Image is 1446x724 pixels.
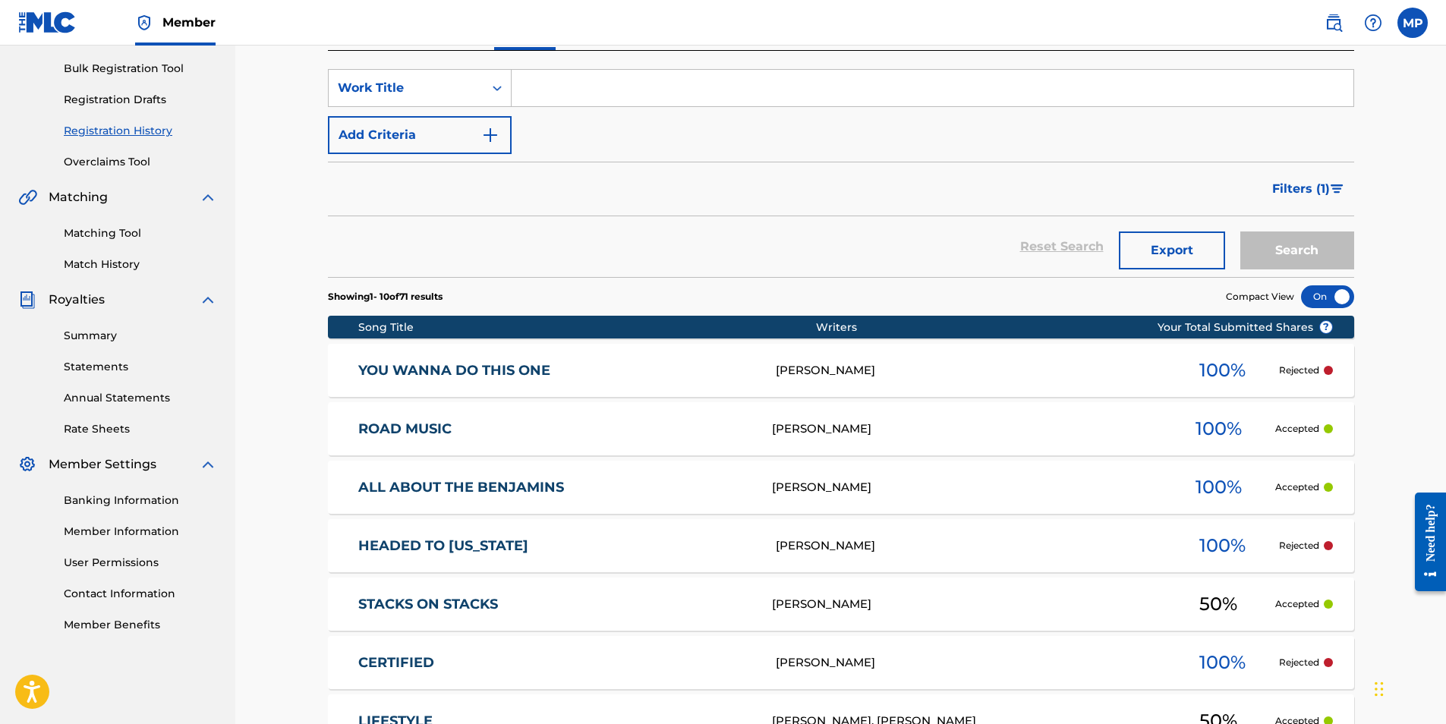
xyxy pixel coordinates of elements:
[1199,532,1246,559] span: 100 %
[1199,590,1237,618] span: 50 %
[1226,290,1294,304] span: Compact View
[18,291,36,309] img: Royalties
[1199,357,1246,384] span: 100 %
[64,154,217,170] a: Overclaims Tool
[358,537,755,555] a: HEADED TO [US_STATE]
[328,116,512,154] button: Add Criteria
[358,479,751,496] a: ALL ABOUT THE BENJAMINS
[772,479,1162,496] div: [PERSON_NAME]
[1397,8,1428,38] div: User Menu
[199,455,217,474] img: expand
[1370,651,1446,724] iframe: Chat Widget
[64,61,217,77] a: Bulk Registration Tool
[1196,474,1242,501] span: 100 %
[772,420,1162,438] div: [PERSON_NAME]
[64,257,217,272] a: Match History
[64,92,217,108] a: Registration Drafts
[1275,422,1319,436] p: Accepted
[481,126,499,144] img: 9d2ae6d4665cec9f34b9.svg
[64,586,217,602] a: Contact Information
[358,320,816,335] div: Song Title
[64,390,217,406] a: Annual Statements
[64,359,217,375] a: Statements
[49,455,156,474] span: Member Settings
[162,14,216,31] span: Member
[64,524,217,540] a: Member Information
[772,596,1162,613] div: [PERSON_NAME]
[64,421,217,437] a: Rate Sheets
[1318,8,1349,38] a: Public Search
[1196,415,1242,442] span: 100 %
[1358,8,1388,38] div: Help
[1375,666,1384,712] div: Drag
[18,188,37,206] img: Matching
[328,290,443,304] p: Showing 1 - 10 of 71 results
[776,362,1166,379] div: [PERSON_NAME]
[358,420,751,438] a: ROAD MUSIC
[1199,649,1246,676] span: 100 %
[49,188,108,206] span: Matching
[1158,320,1333,335] span: Your Total Submitted Shares
[64,328,217,344] a: Summary
[1275,597,1319,611] p: Accepted
[1320,321,1332,333] span: ?
[1263,170,1354,208] button: Filters (1)
[199,188,217,206] img: expand
[64,617,217,633] a: Member Benefits
[776,537,1166,555] div: [PERSON_NAME]
[64,493,217,508] a: Banking Information
[64,123,217,139] a: Registration History
[1279,364,1319,377] p: Rejected
[1331,184,1344,194] img: filter
[1275,480,1319,494] p: Accepted
[1364,14,1382,32] img: help
[1403,481,1446,603] iframe: Resource Center
[49,291,105,309] span: Royalties
[816,320,1206,335] div: Writers
[64,555,217,571] a: User Permissions
[135,14,153,32] img: Top Rightsholder
[1272,180,1330,198] span: Filters ( 1 )
[358,596,751,613] a: STACKS ON STACKS
[199,291,217,309] img: expand
[18,11,77,33] img: MLC Logo
[358,654,755,672] a: CERTIFIED
[18,455,36,474] img: Member Settings
[64,225,217,241] a: Matching Tool
[338,79,474,97] div: Work Title
[1325,14,1343,32] img: search
[776,654,1166,672] div: [PERSON_NAME]
[1279,539,1319,552] p: Rejected
[328,69,1354,277] form: Search Form
[1119,231,1225,269] button: Export
[1279,656,1319,669] p: Rejected
[358,362,755,379] a: YOU WANNA DO THIS ONE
